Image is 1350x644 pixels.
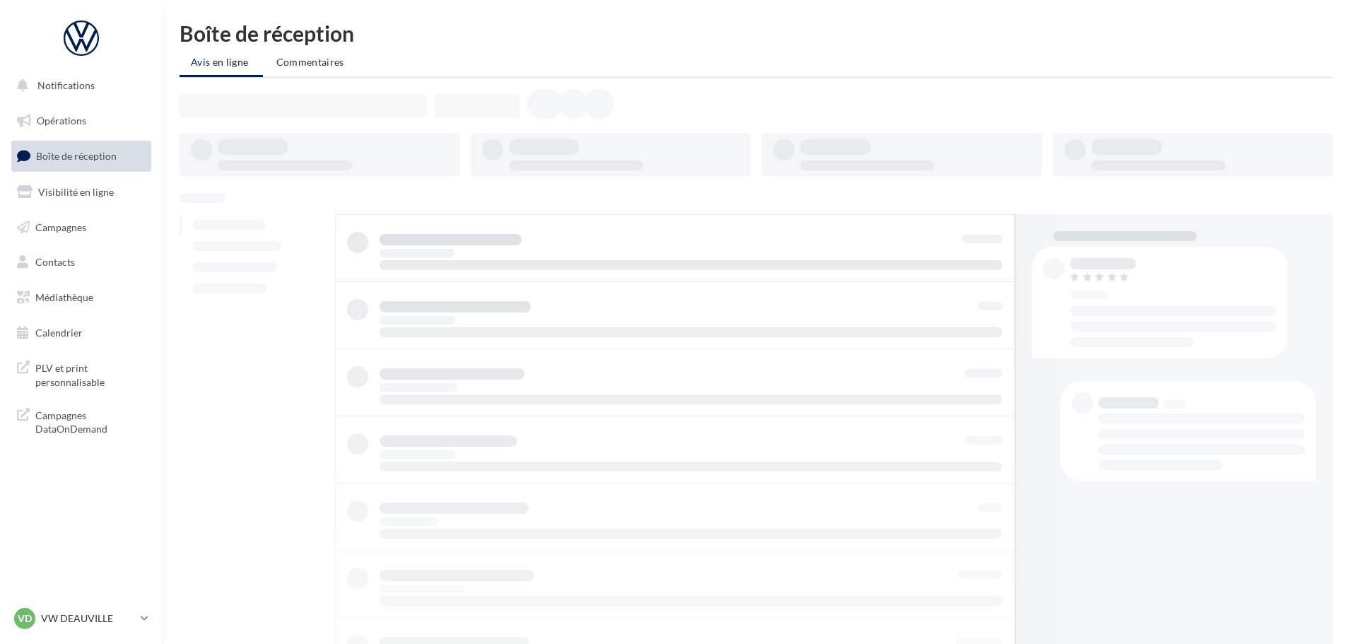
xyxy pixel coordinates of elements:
a: Contacts [8,247,154,277]
span: Commentaires [276,56,344,68]
span: VD [18,611,32,626]
span: PLV et print personnalisable [35,358,146,389]
span: Opérations [37,115,86,127]
span: Visibilité en ligne [38,186,114,198]
span: Calendrier [35,327,83,339]
span: Campagnes DataOnDemand [35,406,146,436]
button: Notifications [8,71,148,100]
span: Médiathèque [35,291,93,303]
a: Campagnes [8,213,154,242]
a: Visibilité en ligne [8,177,154,207]
a: Opérations [8,106,154,136]
a: Calendrier [8,318,154,348]
a: Médiathèque [8,283,154,312]
a: Campagnes DataOnDemand [8,400,154,442]
a: Boîte de réception [8,141,154,171]
span: Boîte de réception [36,150,117,162]
p: VW DEAUVILLE [41,611,135,626]
span: Campagnes [35,221,86,233]
div: Boîte de réception [180,23,1333,44]
a: PLV et print personnalisable [8,353,154,394]
span: Contacts [35,256,75,268]
a: VD VW DEAUVILLE [11,605,151,632]
span: Notifications [37,79,95,91]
